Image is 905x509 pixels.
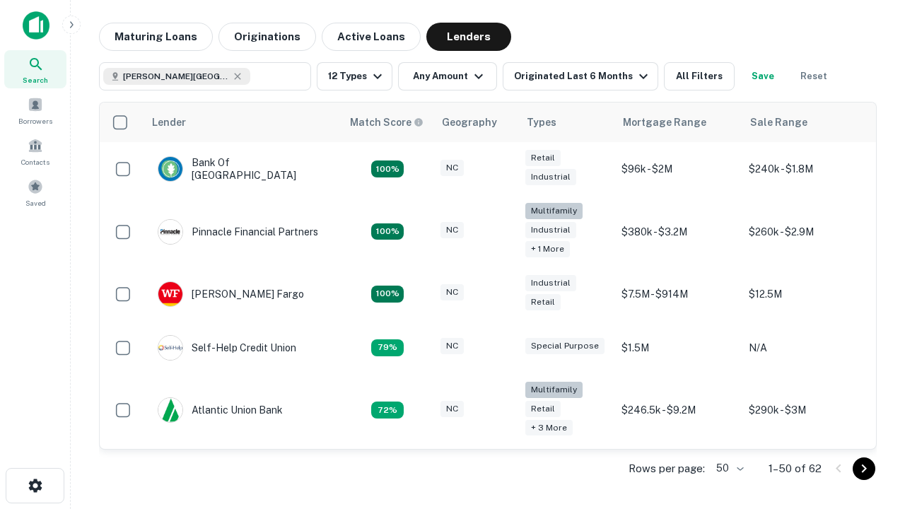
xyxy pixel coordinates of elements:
[525,420,573,436] div: + 3 more
[371,160,404,177] div: Matching Properties: 14, hasApolloMatch: undefined
[525,275,576,291] div: Industrial
[853,457,875,480] button: Go to next page
[518,103,614,142] th: Types
[371,223,404,240] div: Matching Properties: 25, hasApolloMatch: undefined
[514,68,652,85] div: Originated Last 6 Months
[426,23,511,51] button: Lenders
[525,150,561,166] div: Retail
[440,338,464,354] div: NC
[664,62,735,90] button: All Filters
[25,197,46,209] span: Saved
[769,460,822,477] p: 1–50 of 62
[742,267,869,321] td: $12.5M
[742,375,869,446] td: $290k - $3M
[440,401,464,417] div: NC
[158,282,182,306] img: picture
[4,50,66,88] a: Search
[158,157,182,181] img: picture
[525,338,605,354] div: Special Purpose
[442,114,497,131] div: Geography
[525,401,561,417] div: Retail
[623,114,706,131] div: Mortgage Range
[440,222,464,238] div: NC
[629,460,705,477] p: Rows per page:
[525,294,561,310] div: Retail
[322,23,421,51] button: Active Loans
[614,321,742,375] td: $1.5M
[371,339,404,356] div: Matching Properties: 11, hasApolloMatch: undefined
[742,445,869,499] td: $480k - $3.1M
[742,196,869,267] td: $260k - $2.9M
[614,445,742,499] td: $200k - $3.3M
[433,103,518,142] th: Geography
[742,321,869,375] td: N/A
[742,103,869,142] th: Sale Range
[123,70,229,83] span: [PERSON_NAME][GEOGRAPHIC_DATA], [GEOGRAPHIC_DATA]
[144,103,341,142] th: Lender
[158,335,296,361] div: Self-help Credit Union
[21,156,49,168] span: Contacts
[158,220,182,244] img: picture
[527,114,556,131] div: Types
[18,115,52,127] span: Borrowers
[350,115,424,130] div: Capitalize uses an advanced AI algorithm to match your search with the best lender. The match sco...
[525,203,583,219] div: Multifamily
[525,222,576,238] div: Industrial
[158,156,327,182] div: Bank Of [GEOGRAPHIC_DATA]
[4,132,66,170] a: Contacts
[158,397,283,423] div: Atlantic Union Bank
[614,267,742,321] td: $7.5M - $914M
[350,115,421,130] h6: Match Score
[371,402,404,419] div: Matching Properties: 10, hasApolloMatch: undefined
[398,62,497,90] button: Any Amount
[4,91,66,129] a: Borrowers
[158,219,318,245] div: Pinnacle Financial Partners
[152,114,186,131] div: Lender
[525,169,576,185] div: Industrial
[23,11,49,40] img: capitalize-icon.png
[440,284,464,300] div: NC
[317,62,392,90] button: 12 Types
[440,160,464,176] div: NC
[158,281,304,307] div: [PERSON_NAME] Fargo
[99,23,213,51] button: Maturing Loans
[525,241,570,257] div: + 1 more
[791,62,836,90] button: Reset
[525,382,583,398] div: Multifamily
[742,142,869,196] td: $240k - $1.8M
[4,173,66,211] a: Saved
[740,62,786,90] button: Save your search to get updates of matches that match your search criteria.
[750,114,807,131] div: Sale Range
[218,23,316,51] button: Originations
[23,74,48,86] span: Search
[711,458,746,479] div: 50
[503,62,658,90] button: Originated Last 6 Months
[834,351,905,419] iframe: Chat Widget
[158,398,182,422] img: picture
[371,286,404,303] div: Matching Properties: 15, hasApolloMatch: undefined
[614,142,742,196] td: $96k - $2M
[614,196,742,267] td: $380k - $3.2M
[341,103,433,142] th: Capitalize uses an advanced AI algorithm to match your search with the best lender. The match sco...
[614,375,742,446] td: $246.5k - $9.2M
[158,336,182,360] img: picture
[614,103,742,142] th: Mortgage Range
